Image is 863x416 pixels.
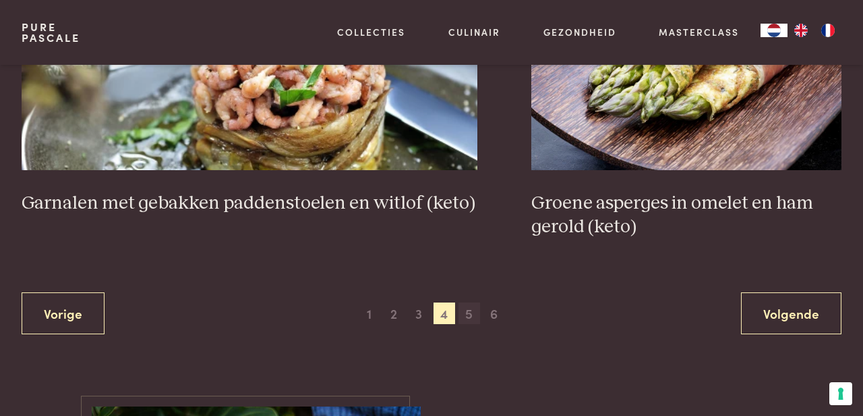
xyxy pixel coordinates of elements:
a: PurePascale [22,22,80,43]
h3: Groene asperges in omelet en ham gerold (keto) [531,192,841,238]
a: Gezondheid [543,25,616,39]
div: Language [761,24,787,37]
span: 5 [458,303,480,324]
a: Volgende [741,292,841,335]
button: Uw voorkeuren voor toestemming voor trackingtechnologieën [829,382,852,405]
h3: Garnalen met gebakken paddenstoelen en witlof (keto) [22,192,477,215]
span: 2 [383,303,405,324]
span: 1 [358,303,380,324]
span: 3 [408,303,429,324]
a: Vorige [22,292,105,335]
a: FR [814,24,841,37]
span: 6 [483,303,505,324]
aside: Language selected: Nederlands [761,24,841,37]
a: EN [787,24,814,37]
span: 4 [434,303,455,324]
a: Collecties [337,25,405,39]
ul: Language list [787,24,841,37]
a: Culinair [448,25,500,39]
a: Masterclass [659,25,739,39]
a: NL [761,24,787,37]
